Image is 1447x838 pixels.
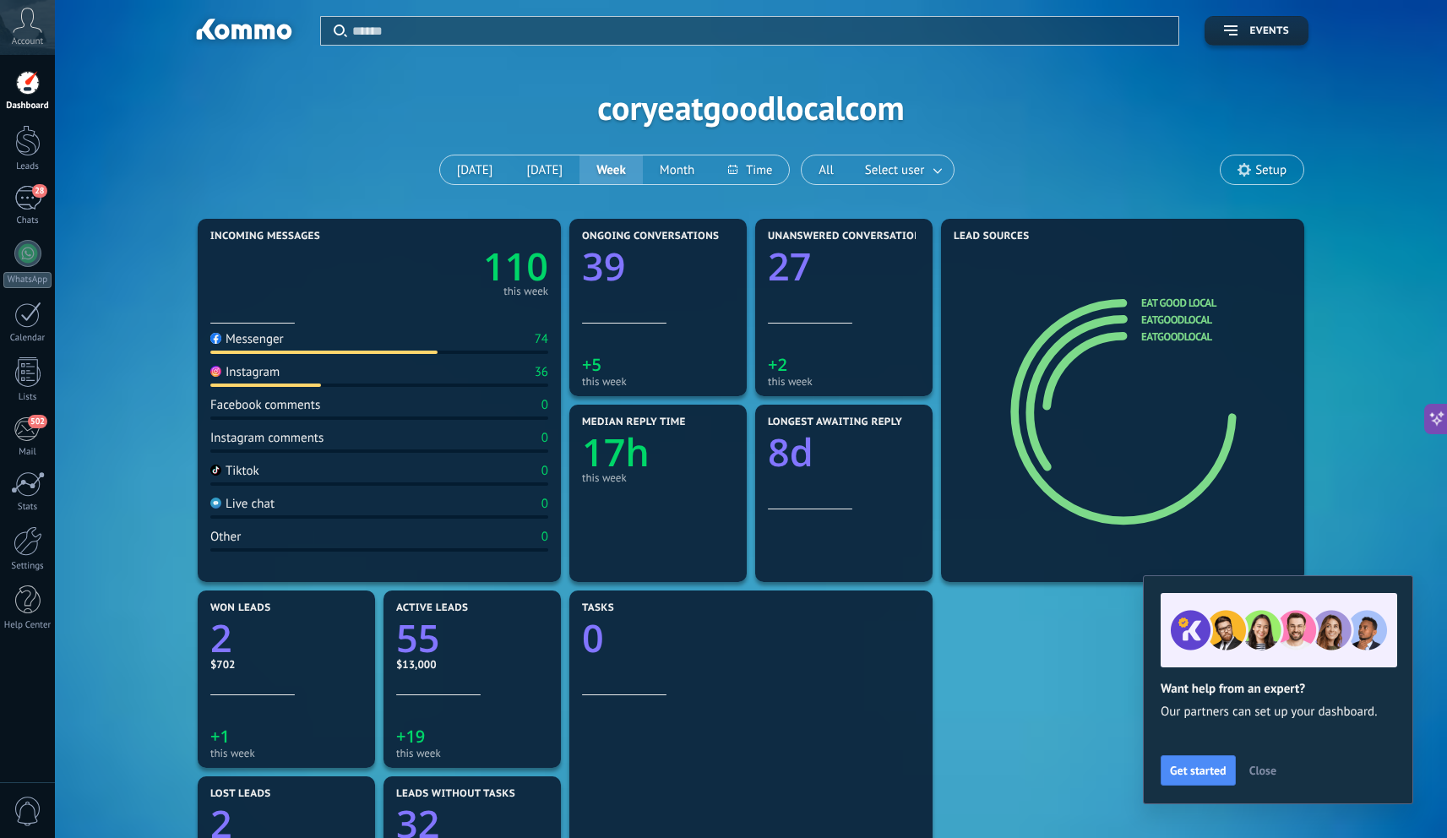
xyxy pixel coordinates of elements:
[396,725,425,748] text: +19
[768,427,920,478] a: 8d
[3,161,52,172] div: Leads
[396,602,468,614] span: Active leads
[3,447,52,458] div: Mail
[32,184,46,198] span: 28
[210,602,270,614] span: Won leads
[582,427,650,478] text: 17h
[768,375,920,388] div: this week
[509,155,579,184] button: [DATE]
[210,430,324,446] div: Instagram comments
[1141,296,1216,310] a: Eat Good Local
[210,612,362,664] a: 2
[851,155,954,184] button: Select user
[582,231,719,242] span: Ongoing conversations
[210,333,221,344] img: Messenger
[210,496,275,512] div: Live chat
[1249,765,1276,776] span: Close
[862,159,927,182] span: Select user
[579,155,643,184] button: Week
[12,36,43,47] span: Account
[582,353,601,376] text: +5
[582,612,920,664] a: 0
[210,397,320,413] div: Facebook comments
[210,657,362,672] div: $702
[210,463,259,479] div: Tiktok
[3,502,52,513] div: Stats
[1242,758,1284,783] button: Close
[379,241,548,292] a: 110
[210,366,221,377] img: Instagram
[582,416,686,428] span: Median reply time
[396,612,548,664] a: 55
[210,747,362,759] div: this week
[1170,765,1227,776] span: Get started
[3,620,52,631] div: Help Center
[643,155,711,184] button: Month
[541,430,548,446] div: 0
[210,364,280,380] div: Instagram
[1250,25,1289,37] span: Events
[3,392,52,403] div: Lists
[541,397,548,413] div: 0
[396,747,548,759] div: this week
[954,231,1029,242] span: Lead Sources
[210,465,221,476] img: Tiktok
[3,561,52,572] div: Settings
[210,725,230,748] text: +1
[768,241,811,292] text: 27
[1161,755,1236,786] button: Get started
[768,427,813,478] text: 8d
[396,657,548,672] div: $13,000
[440,155,510,184] button: [DATE]
[768,231,927,242] span: Unanswered conversations
[3,272,52,288] div: WhatsApp
[28,415,47,428] span: 502
[768,353,787,376] text: +2
[535,331,548,347] div: 74
[1141,313,1212,327] a: eatgoodlocal
[1205,16,1308,46] button: Events
[802,155,851,184] button: All
[1255,163,1287,177] span: Setup
[582,471,734,484] div: this week
[210,529,241,545] div: Other
[541,529,548,545] div: 0
[535,364,548,380] div: 36
[1141,329,1212,344] a: eatgoodlocal
[582,612,604,664] text: 0
[541,496,548,512] div: 0
[768,416,902,428] span: Longest awaiting reply
[1161,681,1395,697] h2: Want help from an expert?
[210,231,320,242] span: Incoming messages
[582,602,614,614] span: Tasks
[1161,704,1395,721] span: Our partners can set up your dashboard.
[210,612,232,664] text: 2
[503,287,548,296] div: this week
[541,463,548,479] div: 0
[210,331,284,347] div: Messenger
[582,375,734,388] div: this week
[3,333,52,344] div: Calendar
[483,241,548,292] text: 110
[711,155,789,184] button: Time
[396,612,439,664] text: 55
[396,788,515,800] span: Leads without tasks
[210,788,271,800] span: Lost leads
[210,498,221,509] img: Live chat
[3,215,52,226] div: Chats
[3,101,52,112] div: Dashboard
[582,241,625,292] text: 39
